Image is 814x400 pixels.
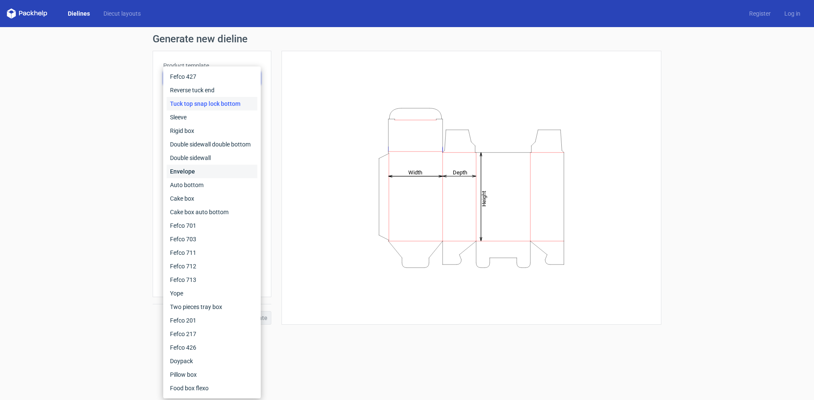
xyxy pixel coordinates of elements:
h1: Generate new dieline [153,34,661,44]
a: Log in [778,9,807,18]
div: Tuck top snap lock bottom [167,97,257,110]
div: Cake box auto bottom [167,205,257,219]
div: Doypack [167,354,257,368]
div: Fefco 427 [167,70,257,83]
div: Reverse tuck end [167,83,257,97]
tspan: Width [408,169,422,175]
div: Fefco 217 [167,327,257,341]
tspan: Depth [453,169,467,175]
a: Diecut layouts [97,9,148,18]
tspan: Height [481,190,487,206]
label: Product template [163,61,261,70]
div: Yope [167,287,257,300]
div: Envelope [167,165,257,178]
div: Sleeve [167,110,257,124]
div: Fefco 426 [167,341,257,354]
div: Double sidewall [167,151,257,165]
div: Fefco 712 [167,259,257,273]
div: Fefco 703 [167,232,257,246]
div: Pillow box [167,368,257,381]
div: Fefco 713 [167,273,257,287]
div: Auto bottom [167,178,257,192]
div: Double sidewall double bottom [167,138,257,151]
div: Rigid box [167,124,257,138]
div: Fefco 701 [167,219,257,232]
a: Register [742,9,778,18]
div: Food box flexo [167,381,257,395]
div: Fefco 711 [167,246,257,259]
div: Cake box [167,192,257,205]
div: Fefco 201 [167,314,257,327]
a: Dielines [61,9,97,18]
div: Two pieces tray box [167,300,257,314]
